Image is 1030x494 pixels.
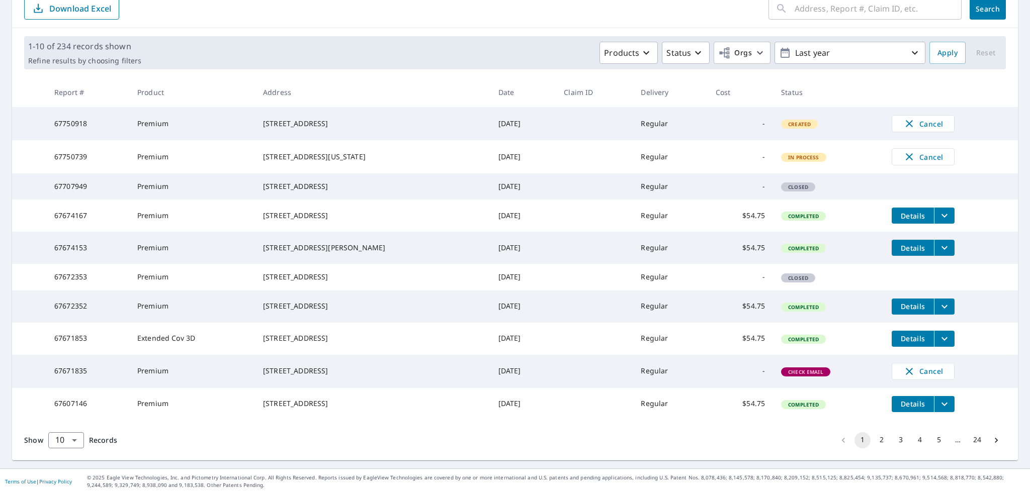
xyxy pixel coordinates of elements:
[708,140,774,173] td: -
[898,399,928,409] span: Details
[902,365,944,377] span: Cancel
[490,388,556,420] td: [DATE]
[255,77,490,107] th: Address
[633,200,707,232] td: Regular
[490,232,556,264] td: [DATE]
[24,435,43,445] span: Show
[129,264,255,290] td: Premium
[490,290,556,323] td: [DATE]
[931,432,947,448] button: Go to page 5
[782,245,825,252] span: Completed
[263,399,482,409] div: [STREET_ADDRESS]
[902,151,944,163] span: Cancel
[893,432,909,448] button: Go to page 3
[708,173,774,200] td: -
[46,323,129,355] td: 67671853
[950,435,966,445] div: …
[46,77,129,107] th: Report #
[633,290,707,323] td: Regular
[46,290,129,323] td: 67672352
[708,77,774,107] th: Cost
[129,323,255,355] td: Extended Cov 3D
[782,304,825,311] span: Completed
[263,301,482,311] div: [STREET_ADDRESS]
[556,77,633,107] th: Claim ID
[782,183,814,190] span: Closed
[490,77,556,107] th: Date
[5,478,72,484] p: |
[263,272,482,282] div: [STREET_ADDRESS]
[490,107,556,140] td: [DATE]
[708,107,774,140] td: -
[46,107,129,140] td: 67750918
[782,213,825,220] span: Completed
[490,173,556,200] td: [DATE]
[898,334,928,343] span: Details
[129,200,255,232] td: Premium
[129,107,255,140] td: Premium
[263,243,482,253] div: [STREET_ADDRESS][PERSON_NAME]
[934,240,955,256] button: filesDropdownBtn-67674153
[892,115,955,132] button: Cancel
[490,200,556,232] td: [DATE]
[892,363,955,380] button: Cancel
[892,396,934,412] button: detailsBtn-67607146
[46,355,129,388] td: 67671835
[633,77,707,107] th: Delivery
[49,3,111,14] p: Download Excel
[263,333,482,343] div: [STREET_ADDRESS]
[87,474,1025,489] p: © 2025 Eagle View Technologies, Inc. and Pictometry International Corp. All Rights Reserved. Repo...
[988,432,1004,448] button: Go to next page
[902,118,944,130] span: Cancel
[791,44,909,62] p: Last year
[929,42,966,64] button: Apply
[490,355,556,388] td: [DATE]
[129,290,255,323] td: Premium
[708,200,774,232] td: $54.75
[129,77,255,107] th: Product
[46,200,129,232] td: 67674167
[666,47,691,59] p: Status
[898,302,928,311] span: Details
[46,173,129,200] td: 67707949
[708,232,774,264] td: $54.75
[263,152,482,162] div: [STREET_ADDRESS][US_STATE]
[5,478,36,485] a: Terms of Use
[129,388,255,420] td: Premium
[782,401,825,408] span: Completed
[934,208,955,224] button: filesDropdownBtn-67674167
[48,426,84,454] div: 10
[874,432,890,448] button: Go to page 2
[263,211,482,221] div: [STREET_ADDRESS]
[129,232,255,264] td: Premium
[773,77,884,107] th: Status
[892,299,934,315] button: detailsBtn-67672352
[263,181,482,191] div: [STREET_ADDRESS]
[129,140,255,173] td: Premium
[708,264,774,290] td: -
[633,323,707,355] td: Regular
[46,140,129,173] td: 67750739
[46,388,129,420] td: 67607146
[662,42,710,64] button: Status
[708,355,774,388] td: -
[633,107,707,140] td: Regular
[708,290,774,323] td: $54.75
[633,140,707,173] td: Regular
[782,121,817,128] span: Created
[490,140,556,173] td: [DATE]
[46,264,129,290] td: 67672353
[633,355,707,388] td: Regular
[708,388,774,420] td: $54.75
[490,323,556,355] td: [DATE]
[892,148,955,165] button: Cancel
[633,173,707,200] td: Regular
[782,154,825,161] span: In Process
[633,388,707,420] td: Regular
[129,355,255,388] td: Premium
[89,435,117,445] span: Records
[263,119,482,129] div: [STREET_ADDRESS]
[934,299,955,315] button: filesDropdownBtn-67672352
[782,368,829,375] span: Check Email
[604,47,639,59] p: Products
